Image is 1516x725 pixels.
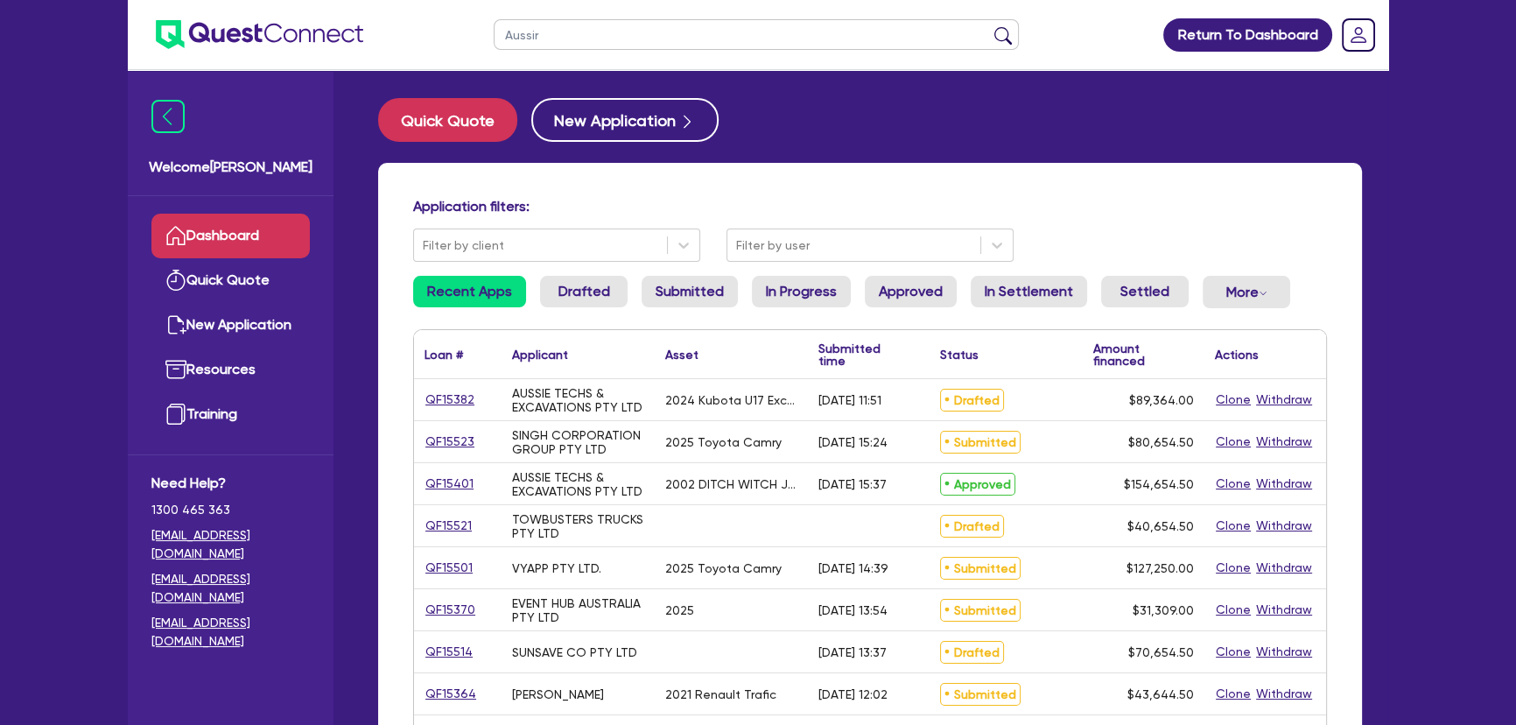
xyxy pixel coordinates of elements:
[865,276,957,307] a: Approved
[971,276,1087,307] a: In Settlement
[1255,390,1313,410] button: Withdraw
[151,614,310,651] a: [EMAIL_ADDRESS][DOMAIN_NAME]
[818,645,887,659] div: [DATE] 13:37
[151,214,310,258] a: Dashboard
[1203,276,1290,308] button: Dropdown toggle
[151,258,310,303] a: Quick Quote
[425,642,474,662] a: QF15514
[665,603,694,617] div: 2025
[1255,642,1313,662] button: Withdraw
[165,270,186,291] img: quick-quote
[165,314,186,335] img: new-application
[512,561,601,575] div: VYAPP PTY LTD.
[665,435,782,449] div: 2025 Toyota Camry
[1215,474,1252,494] button: Clone
[165,404,186,425] img: training
[1215,600,1252,620] button: Clone
[1163,18,1332,52] a: Return To Dashboard
[512,386,644,414] div: AUSSIE TECHS & EXCAVATIONS PTY LTD
[425,432,475,452] a: QF15523
[531,98,719,142] button: New Application
[413,276,526,307] a: Recent Apps
[1215,684,1252,704] button: Clone
[1255,432,1313,452] button: Withdraw
[940,473,1015,496] span: Approved
[1128,645,1194,659] span: $70,654.50
[512,428,644,456] div: SINGH CORPORATION GROUP PTY LTD
[818,393,881,407] div: [DATE] 11:51
[1255,516,1313,536] button: Withdraw
[151,392,310,437] a: Training
[151,501,310,519] span: 1300 465 363
[1101,276,1189,307] a: Settled
[665,393,797,407] div: 2024 Kubota U17 Excavator
[1215,432,1252,452] button: Clone
[818,561,888,575] div: [DATE] 14:39
[1127,519,1194,533] span: $40,654.50
[940,599,1021,622] span: Submitted
[156,20,363,49] img: quest-connect-logo-blue
[425,684,477,704] a: QF15364
[1093,342,1194,367] div: Amount financed
[940,431,1021,454] span: Submitted
[151,100,185,133] img: icon-menu-close
[1215,348,1259,361] div: Actions
[512,596,644,624] div: EVENT HUB AUSTRALIA PTY LTD
[818,342,903,367] div: Submitted time
[665,477,797,491] div: 2002 DITCH WITCH JT922
[512,348,568,361] div: Applicant
[1215,558,1252,578] button: Clone
[425,600,476,620] a: QF15370
[512,512,644,540] div: TOWBUSTERS TRUCKS PTY LTD
[151,303,310,348] a: New Application
[151,348,310,392] a: Resources
[818,687,888,701] div: [DATE] 12:02
[1255,558,1313,578] button: Withdraw
[1336,12,1381,58] a: Dropdown toggle
[665,561,782,575] div: 2025 Toyota Camry
[149,157,312,178] span: Welcome [PERSON_NAME]
[940,683,1021,706] span: Submitted
[940,641,1004,664] span: Drafted
[1128,435,1194,449] span: $80,654.50
[425,348,463,361] div: Loan #
[1133,603,1194,617] span: $31,309.00
[752,276,851,307] a: In Progress
[1215,516,1252,536] button: Clone
[665,687,776,701] div: 2021 Renault Trafic
[413,198,1327,215] h4: Application filters:
[512,470,644,498] div: AUSSIE TECHS & EXCAVATIONS PTY LTD
[1126,561,1194,575] span: $127,250.00
[512,687,604,701] div: [PERSON_NAME]
[151,473,310,494] span: Need Help?
[1124,477,1194,491] span: $154,654.50
[165,359,186,380] img: resources
[665,348,698,361] div: Asset
[151,570,310,607] a: [EMAIL_ADDRESS][DOMAIN_NAME]
[940,557,1021,580] span: Submitted
[425,390,475,410] a: QF15382
[1255,600,1313,620] button: Withdraw
[512,645,637,659] div: SUNSAVE CO PTY LTD
[940,348,979,361] div: Status
[1215,390,1252,410] button: Clone
[1255,474,1313,494] button: Withdraw
[151,526,310,563] a: [EMAIL_ADDRESS][DOMAIN_NAME]
[1255,684,1313,704] button: Withdraw
[818,435,888,449] div: [DATE] 15:24
[1215,642,1252,662] button: Clone
[425,474,474,494] a: QF15401
[494,19,1019,50] input: Search by name, application ID or mobile number...
[1129,393,1194,407] span: $89,364.00
[940,389,1004,412] span: Drafted
[378,98,517,142] button: Quick Quote
[540,276,628,307] a: Drafted
[378,98,531,142] a: Quick Quote
[940,515,1004,538] span: Drafted
[1127,687,1194,701] span: $43,644.50
[642,276,738,307] a: Submitted
[425,558,474,578] a: QF15501
[425,516,473,536] a: QF15521
[818,477,887,491] div: [DATE] 15:37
